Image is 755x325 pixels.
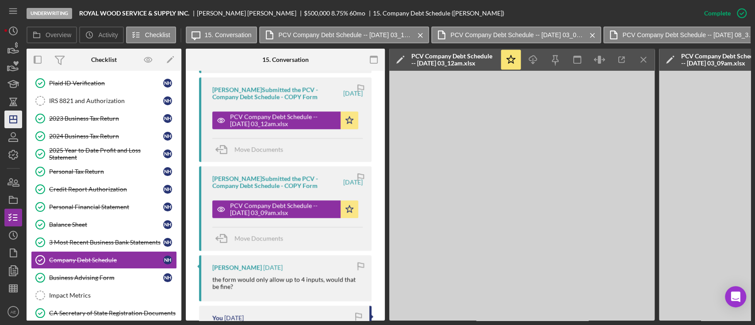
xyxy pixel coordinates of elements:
label: Overview [46,31,71,38]
div: N H [163,149,172,158]
div: [PERSON_NAME] [212,264,262,271]
div: 60 mo [349,10,365,17]
div: the form would only allow up to 4 inputs, would that be fine? [212,276,363,290]
div: 3 Most Recent Business Bank Statements [49,239,163,246]
div: N H [163,96,172,105]
a: Personal Financial StatementNH [31,198,177,216]
div: N H [163,273,172,282]
div: Plaid ID Verification [49,80,163,87]
label: 15. Conversation [205,31,252,38]
div: [PERSON_NAME] Submitted the PCV - Company Debt Schedule - COPY Form [212,86,342,100]
a: 2025 Year to Date Profit and Loss StatementNH [31,145,177,163]
b: ROYAL WOOD SERVICE & SUPPLY INC. [79,10,189,17]
div: Underwriting [27,8,72,19]
div: Business Advising Form [49,274,163,281]
text: AE [11,310,16,314]
div: CA Secretary of State Registration Documents [49,310,176,317]
div: N H [163,167,172,176]
label: PCV Company Debt Schedule -- [DATE] 08_37pm.xlsx [622,31,755,38]
iframe: Document Preview [389,71,655,321]
time: 2025-09-12 22:51 [224,314,244,321]
div: PCV Company Debt Schedule -- [DATE] 03_09am.xlsx [230,202,336,216]
label: PCV Company Debt Schedule -- [DATE] 03_12am.xlsx [278,31,411,38]
a: 2024 Business Tax ReturnNH [31,127,177,145]
div: Checklist [91,56,117,63]
button: AE [4,303,22,321]
div: Personal Financial Statement [49,203,163,210]
div: Credit Report Authorization [49,186,163,193]
time: 2025-09-15 07:09 [343,179,363,186]
a: 3 Most Recent Business Bank StatementsNH [31,233,177,251]
button: Complete [695,4,751,22]
label: Checklist [145,31,170,38]
div: IRS 8821 and Authorization [49,97,163,104]
a: IRS 8821 and AuthorizationNH [31,92,177,110]
span: Move Documents [234,145,283,153]
div: Balance Sheet [49,221,163,228]
div: N H [163,132,172,141]
button: Checklist [126,27,176,43]
div: Complete [704,4,731,22]
div: Company Debt Schedule [49,256,163,264]
time: 2025-09-15 07:12 [343,90,363,97]
div: [PERSON_NAME] Submitted the PCV - Company Debt Schedule - COPY Form [212,175,342,189]
button: PCV Company Debt Schedule -- [DATE] 03_12am.xlsx [259,27,429,43]
button: Move Documents [212,138,292,161]
div: [PERSON_NAME] [PERSON_NAME] [197,10,304,17]
div: N H [163,220,172,229]
button: PCV Company Debt Schedule -- [DATE] 03_09am.xlsx [431,27,601,43]
div: Impact Metrics [49,292,176,299]
a: 2023 Business Tax ReturnNH [31,110,177,127]
div: N H [163,256,172,264]
div: 15. Conversation [262,56,309,63]
button: Move Documents [212,227,292,249]
button: PCV Company Debt Schedule -- [DATE] 03_09am.xlsx [212,200,358,218]
div: N H [163,238,172,247]
div: 2024 Business Tax Return [49,133,163,140]
div: N H [163,203,172,211]
div: 2023 Business Tax Return [49,115,163,122]
div: You [212,314,223,321]
a: Credit Report AuthorizationNH [31,180,177,198]
button: Overview [27,27,77,43]
a: Business Advising FormNH [31,269,177,287]
a: Impact Metrics [31,287,177,304]
span: Move Documents [234,234,283,242]
a: Personal Tax ReturnNH [31,163,177,180]
button: Activity [79,27,123,43]
div: N H [163,185,172,194]
a: Plaid ID VerificationNH [31,74,177,92]
a: CA Secretary of State Registration Documents [31,304,177,322]
div: N H [163,114,172,123]
label: Activity [98,31,118,38]
button: 15. Conversation [186,27,257,43]
time: 2025-09-12 23:52 [263,264,283,271]
div: PCV Company Debt Schedule -- [DATE] 03_12am.xlsx [230,113,336,127]
div: 8.75 % [331,10,348,17]
a: Balance SheetNH [31,216,177,233]
button: PCV Company Debt Schedule -- [DATE] 03_12am.xlsx [212,111,358,129]
div: PCV Company Debt Schedule -- [DATE] 03_12am.xlsx [411,53,495,67]
div: Personal Tax Return [49,168,163,175]
label: PCV Company Debt Schedule -- [DATE] 03_09am.xlsx [450,31,583,38]
div: Open Intercom Messenger [725,286,746,307]
div: 15. Company Debt Schedule ([PERSON_NAME]) [373,10,504,17]
div: N H [163,79,172,88]
div: $500,000 [304,10,330,17]
div: 2025 Year to Date Profit and Loss Statement [49,147,163,161]
a: Company Debt ScheduleNH [31,251,177,269]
